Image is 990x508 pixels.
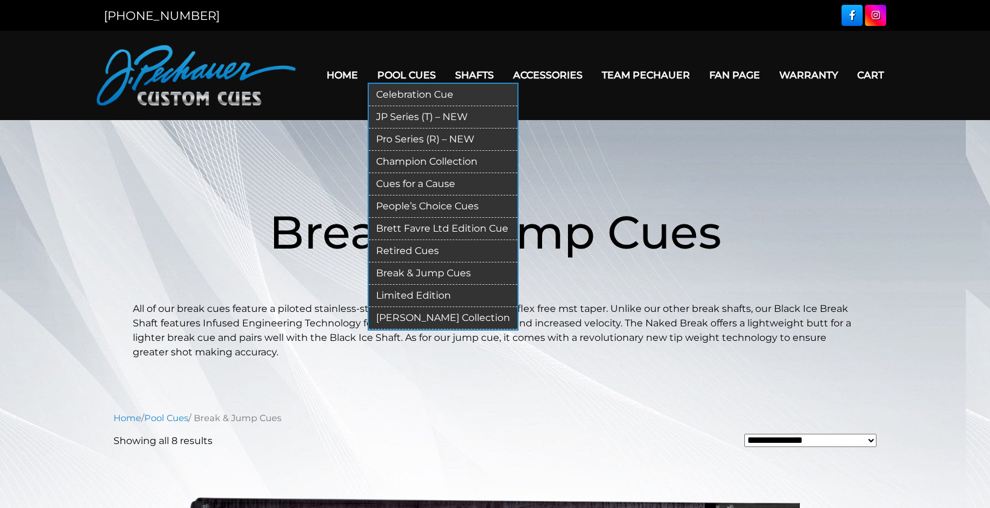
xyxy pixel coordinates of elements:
[369,307,517,329] a: [PERSON_NAME] Collection
[369,195,517,218] a: People’s Choice Cues
[744,434,877,447] select: Shop order
[848,60,893,90] a: Cart
[113,413,141,424] a: Home
[369,151,517,173] a: Champion Collection
[592,60,700,90] a: Team Pechauer
[369,84,517,106] a: Celebration Cue
[269,204,721,260] span: Break & Jump Cues
[369,240,517,262] a: Retired Cues
[113,434,212,448] p: Showing all 8 results
[369,106,517,129] a: JP Series (T) – NEW
[97,45,296,106] img: Pechauer Custom Cues
[503,60,592,90] a: Accessories
[369,285,517,307] a: Limited Edition
[700,60,770,90] a: Fan Page
[445,60,503,90] a: Shafts
[369,262,517,285] a: Break & Jump Cues
[113,411,877,425] nav: Breadcrumb
[133,302,857,360] p: All of our break cues feature a piloted stainless-steel joint, a C4+ break tip, and a flex free m...
[104,8,220,23] a: [PHONE_NUMBER]
[368,60,445,90] a: Pool Cues
[369,218,517,240] a: Brett Favre Ltd Edition Cue
[369,173,517,195] a: Cues for a Cause
[369,129,517,151] a: Pro Series (R) – NEW
[317,60,368,90] a: Home
[770,60,848,90] a: Warranty
[144,413,188,424] a: Pool Cues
